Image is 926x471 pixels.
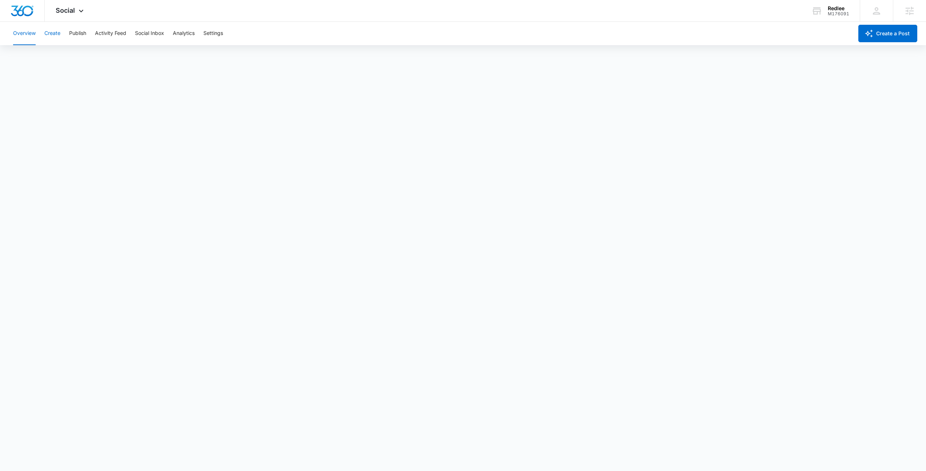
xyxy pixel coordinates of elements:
[828,5,849,11] div: account name
[95,22,126,45] button: Activity Feed
[69,22,86,45] button: Publish
[135,22,164,45] button: Social Inbox
[828,11,849,16] div: account id
[13,22,36,45] button: Overview
[858,25,917,42] button: Create a Post
[173,22,195,45] button: Analytics
[203,22,223,45] button: Settings
[44,22,60,45] button: Create
[56,7,75,14] span: Social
